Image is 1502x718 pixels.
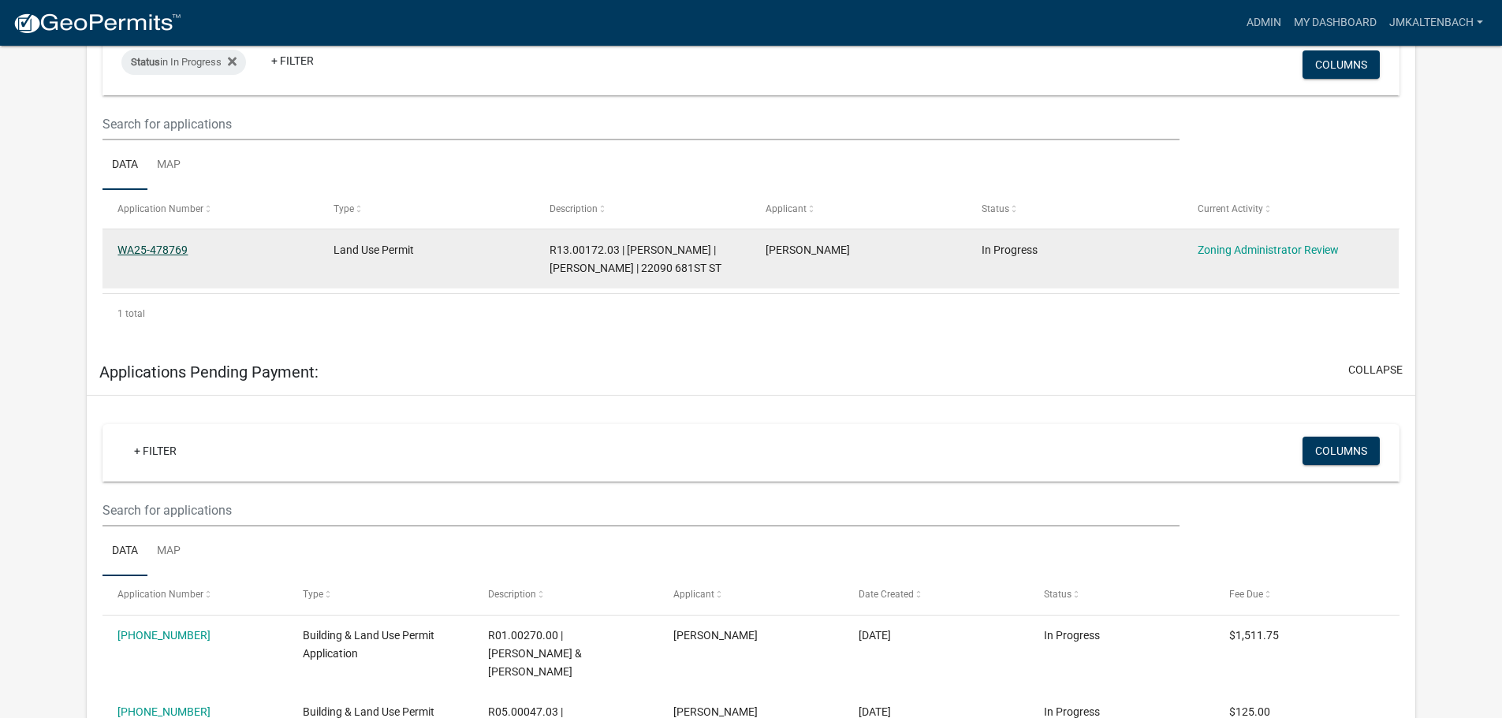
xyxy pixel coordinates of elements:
span: 09/02/2025 [859,629,891,642]
button: Columns [1303,437,1380,465]
span: $1,511.75 [1229,629,1279,642]
a: Data [102,526,147,577]
span: Description [488,589,536,600]
button: collapse [1348,362,1403,378]
span: Applicant [673,589,714,600]
div: collapse [87,9,1415,348]
span: Fee Due [1229,589,1263,600]
datatable-header-cell: Status [1028,576,1213,614]
span: Application Number [117,589,203,600]
button: Columns [1303,50,1380,79]
datatable-header-cell: Application Number [102,190,319,228]
input: Search for applications [102,108,1179,140]
datatable-header-cell: Type [288,576,473,614]
datatable-header-cell: Applicant [658,576,844,614]
span: R01.00270.00 | MICHAEL A & MOLLY M LINDHART [488,629,582,678]
a: My Dashboard [1288,8,1383,38]
a: Data [102,140,147,191]
datatable-header-cell: Applicant [751,190,967,228]
span: Michael Lindhart [673,629,758,642]
datatable-header-cell: Description [535,190,751,228]
div: in In Progress [121,50,246,75]
datatable-header-cell: Type [319,190,535,228]
span: R13.00172.03 | STEVEN L KENNEBECK | THEODORE A KENNEBECK | 22090 681ST ST [550,244,721,274]
span: Date Created [859,589,914,600]
a: + Filter [259,47,326,75]
span: In Progress [982,244,1038,256]
a: Map [147,526,190,577]
span: Type [303,589,323,600]
span: Description [550,203,598,214]
span: 08/07/2025 [859,705,891,718]
h5: Applications Pending Payment: [99,363,319,381]
datatable-header-cell: Description [473,576,658,614]
span: Status [982,203,1009,214]
a: [PHONE_NUMBER] [117,705,211,718]
datatable-header-cell: Fee Due [1213,576,1399,614]
span: In Progress [1044,705,1100,718]
datatable-header-cell: Application Number [102,576,288,614]
span: Building & Land Use Permit Application [303,629,434,660]
datatable-header-cell: Status [967,190,1183,228]
a: jmkaltenbach [1383,8,1489,38]
span: Theodore Kennebeck [766,244,850,256]
span: Applicant [766,203,807,214]
a: Map [147,140,190,191]
a: WA25-478769 [117,244,188,256]
span: Lucas Youngsma [673,705,758,718]
a: [PHONE_NUMBER] [117,629,211,642]
span: Status [1044,589,1072,600]
span: $125.00 [1229,705,1270,718]
a: Admin [1240,8,1288,38]
span: Current Activity [1198,203,1263,214]
span: Type [334,203,354,214]
span: In Progress [1044,629,1100,642]
span: Land Use Permit [334,244,414,256]
span: Status [131,56,160,68]
a: Zoning Administrator Review [1198,244,1339,256]
datatable-header-cell: Date Created [844,576,1029,614]
input: Search for applications [102,494,1179,526]
div: 1 total [102,294,1400,333]
a: + Filter [121,437,189,465]
span: Application Number [117,203,203,214]
datatable-header-cell: Current Activity [1183,190,1399,228]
